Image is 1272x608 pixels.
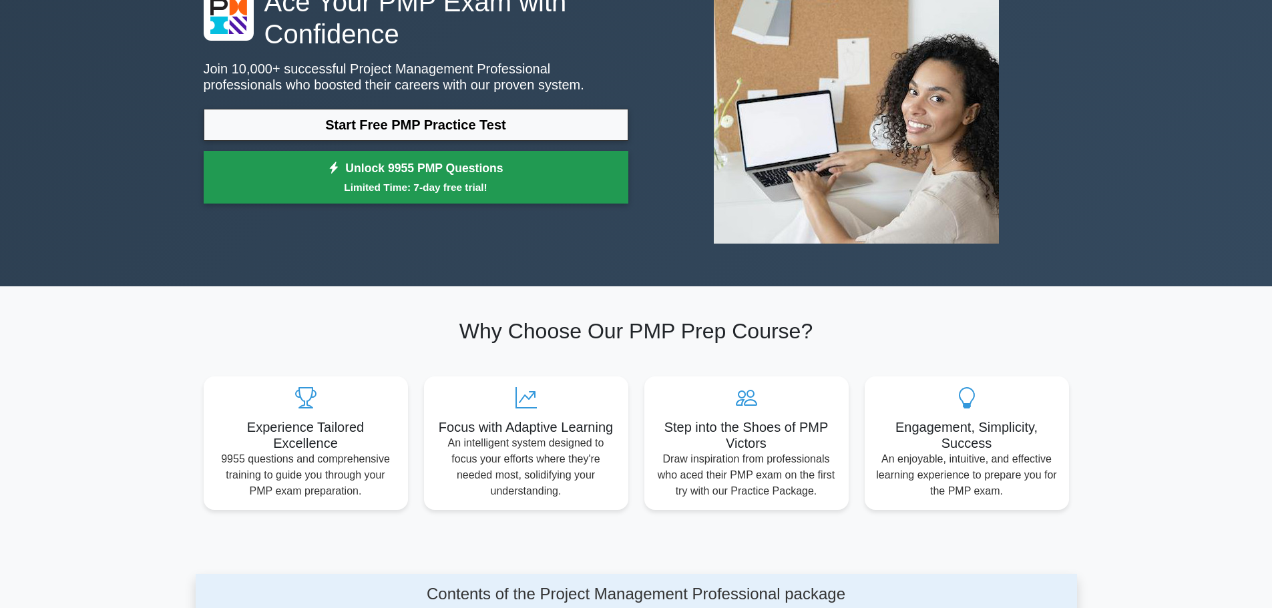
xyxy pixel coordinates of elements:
[322,585,951,604] h4: Contents of the Project Management Professional package
[204,318,1069,344] h2: Why Choose Our PMP Prep Course?
[204,151,628,204] a: Unlock 9955 PMP QuestionsLimited Time: 7-day free trial!
[220,180,612,195] small: Limited Time: 7-day free trial!
[214,451,397,499] p: 9955 questions and comprehensive training to guide you through your PMP exam preparation.
[204,109,628,141] a: Start Free PMP Practice Test
[204,61,628,93] p: Join 10,000+ successful Project Management Professional professionals who boosted their careers w...
[435,419,618,435] h5: Focus with Adaptive Learning
[435,435,618,499] p: An intelligent system designed to focus your efforts where they're needed most, solidifying your ...
[655,451,838,499] p: Draw inspiration from professionals who aced their PMP exam on the first try with our Practice Pa...
[655,419,838,451] h5: Step into the Shoes of PMP Victors
[875,451,1058,499] p: An enjoyable, intuitive, and effective learning experience to prepare you for the PMP exam.
[214,419,397,451] h5: Experience Tailored Excellence
[875,419,1058,451] h5: Engagement, Simplicity, Success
